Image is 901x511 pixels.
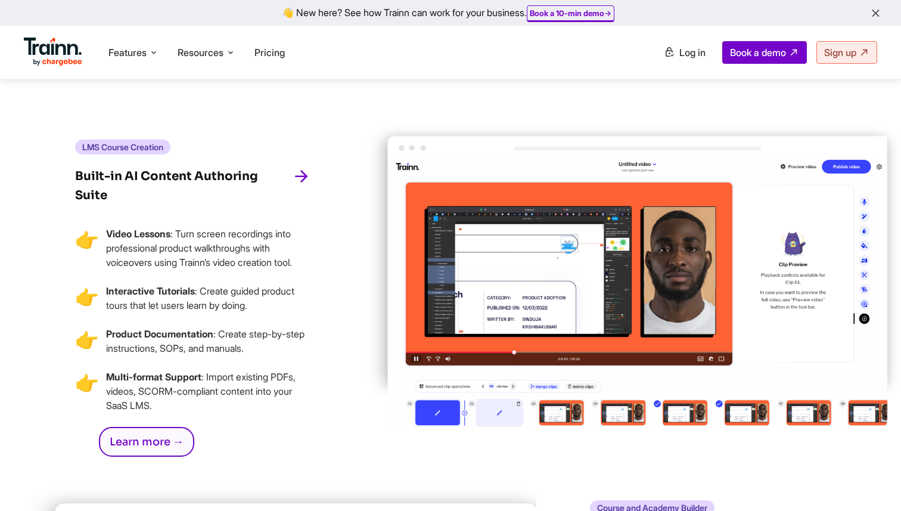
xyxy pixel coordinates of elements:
div: 👋 New here? See how Trainn can work for your business. [7,7,894,18]
b: Multi-format Support [106,371,201,383]
span: Resources [178,46,223,59]
a: Book a demo [722,41,807,64]
a: Sign up [816,41,877,64]
p: : Turn screen recordings into professional product walkthroughs with voiceovers using Trainn’s vi... [106,227,311,270]
p: : Import existing PDFs, videos, SCORM-compliant content into your SaaS LMS. [106,370,311,413]
span: Log in [679,47,706,58]
p: : Create step-by-step instructions, SOPs, and manuals. [106,327,311,355]
iframe: Chat Widget [841,454,901,511]
span: 👉 [75,370,99,427]
b: Video Lessons [106,228,170,240]
a: Learn more → [99,427,194,457]
span: 👉 [75,227,99,284]
b: Product Documentation [106,328,213,340]
a: Log in [657,42,713,63]
a: Book a 10-min demo→ [530,8,611,18]
a: Pricing [254,47,285,58]
h4: Built-in AI Content Authoring Suite [75,167,292,205]
b: Interactive Tutorials [106,285,195,297]
span: Features [108,46,147,59]
span: 👉 [75,327,99,370]
span: Sign up [824,47,856,58]
i: LMS Course Creation [75,140,170,154]
b: Book a 10-min demo [530,8,604,18]
span: 👉 [75,284,99,327]
span: Book a demo [730,47,786,58]
img: video creation | saas learning management system [365,122,901,429]
img: Trainn Logo [24,38,82,66]
p: : Create guided product tours that let users learn by doing. [106,284,311,312]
